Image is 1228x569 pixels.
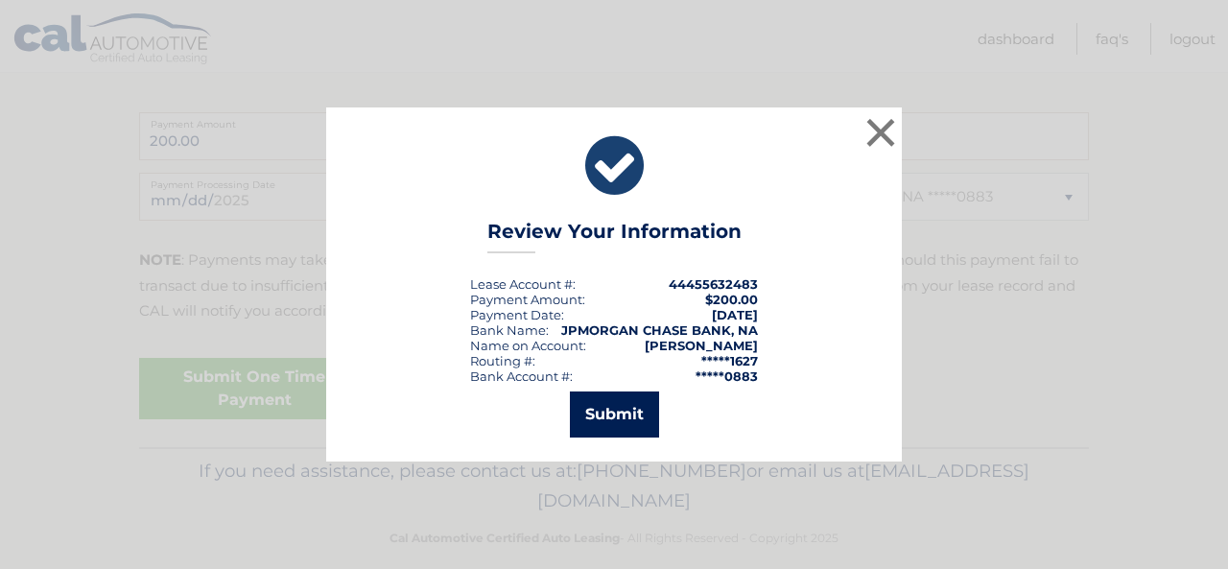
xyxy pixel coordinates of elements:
button: × [862,113,900,152]
div: Name on Account: [470,338,586,353]
div: Lease Account #: [470,276,576,292]
strong: [PERSON_NAME] [645,338,758,353]
div: Bank Account #: [470,368,573,384]
button: Submit [570,391,659,438]
span: $200.00 [705,292,758,307]
span: [DATE] [712,307,758,322]
div: Bank Name: [470,322,549,338]
div: Payment Amount: [470,292,585,307]
div: : [470,307,564,322]
h3: Review Your Information [487,220,742,253]
strong: JPMORGAN CHASE BANK, NA [561,322,758,338]
strong: 44455632483 [669,276,758,292]
span: Payment Date [470,307,561,322]
div: Routing #: [470,353,535,368]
